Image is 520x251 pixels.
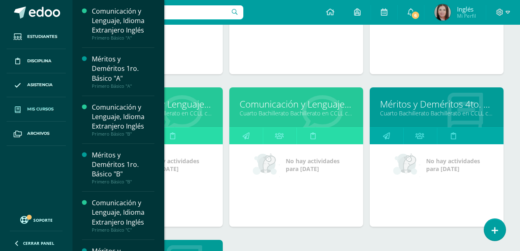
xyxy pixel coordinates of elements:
[27,82,53,88] span: Asistencia
[92,35,154,41] div: Primero Básico "A"
[27,58,51,64] span: Disciplina
[92,7,154,35] div: Comunicación y Lenguaje, Idioma Extranjero Inglés
[92,131,154,137] div: Primero Básico "B"
[92,103,154,131] div: Comunicación y Lenguaje, Idioma Extranjero Inglés
[393,152,420,177] img: no_activities_small.png
[92,150,154,179] div: Méritos y Deméritos 1ro. Básico "B"
[92,150,154,185] a: Méritos y Deméritos 1ro. Básico "B"Primero Básico "B"
[240,98,353,110] a: Comunicación y Lenguaje L3 Inglés
[380,98,493,110] a: Méritos y Deméritos 4to. Bach. en CCLL. con Orientación en Diseño Gráfico "A"
[92,7,154,41] a: Comunicación y Lenguaje, Idioma Extranjero InglésPrimero Básico "A"
[457,5,476,13] span: Inglés
[7,122,66,146] a: Archivos
[92,198,154,232] a: Comunicación y Lenguaje, Idioma Extranjero InglésPrimero Básico "C"
[92,83,154,89] div: Primero Básico "A"
[92,179,154,185] div: Primero Básico "B"
[27,106,54,113] span: Mis cursos
[92,103,154,137] a: Comunicación y Lenguaje, Idioma Extranjero InglésPrimero Básico "B"
[380,109,493,117] a: Cuarto Bachillerato Bachillerato en CCLL con Orientación en Diseño Gráfico "A"
[7,97,66,122] a: Mis cursos
[92,54,154,89] a: Méritos y Deméritos 1ro. Básico "A"Primero Básico "A"
[240,109,353,117] a: Cuarto Bachillerato Bachillerato en CCLL con Orientación en Diseño Gráfico "B"
[7,49,66,73] a: Disciplina
[457,12,476,19] span: Mi Perfil
[92,227,154,233] div: Primero Básico "C"
[92,198,154,227] div: Comunicación y Lenguaje, Idioma Extranjero Inglés
[434,4,451,21] img: e03ec1ec303510e8e6f60bf4728ca3bf.png
[7,25,66,49] a: Estudiantes
[27,33,57,40] span: Estudiantes
[33,217,53,223] span: Soporte
[92,54,154,83] div: Méritos y Deméritos 1ro. Básico "A"
[253,152,280,177] img: no_activities_small.png
[27,130,49,137] span: Archivos
[10,214,63,225] a: Soporte
[145,157,199,173] span: No hay actividades para [DATE]
[23,240,54,246] span: Cerrar panel
[426,157,480,173] span: No hay actividades para [DATE]
[7,73,66,98] a: Asistencia
[286,157,340,173] span: No hay actividades para [DATE]
[411,11,420,20] span: 6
